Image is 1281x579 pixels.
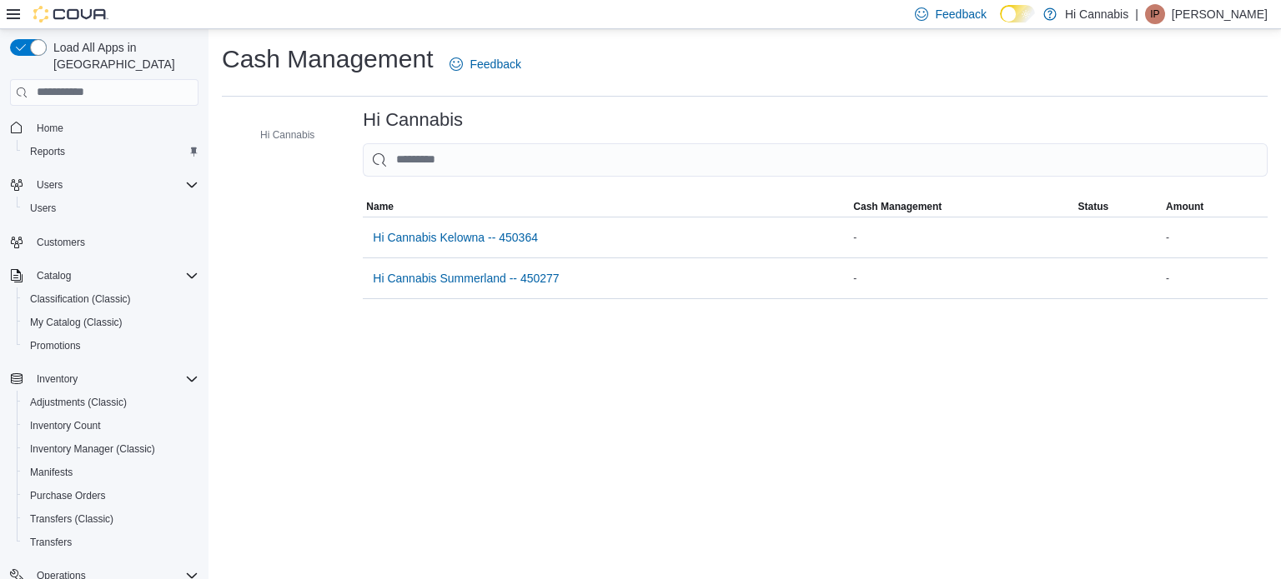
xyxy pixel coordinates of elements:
span: My Catalog (Classic) [23,312,198,332]
span: Home [37,122,63,135]
a: Inventory Count [23,416,108,436]
span: Users [37,178,63,192]
span: Inventory Count [23,416,198,436]
a: Feedback [443,47,527,81]
button: Inventory Count [17,414,205,437]
span: Transfers [30,536,72,549]
button: Reports [17,140,205,163]
button: Promotions [17,334,205,357]
button: Classification (Classic) [17,287,205,311]
span: Promotions [23,336,198,356]
input: Dark Mode [1000,5,1035,22]
span: Feedback [470,56,520,72]
span: Adjustments (Classic) [30,396,127,409]
span: Reports [30,145,65,158]
p: | [1135,4,1138,24]
button: Transfers (Classic) [17,507,205,531]
button: Amount [1163,197,1268,217]
p: Hi Cannabis [1065,4,1128,24]
a: Users [23,198,63,218]
span: Inventory [37,372,78,386]
span: Amount [1166,200,1203,213]
button: Users [30,175,69,195]
button: Hi Cannabis Kelowna -- 450364 [366,221,545,254]
a: Inventory Manager (Classic) [23,439,162,459]
span: Name [366,200,394,213]
span: Catalog [30,266,198,286]
div: Ian Paul [1145,4,1165,24]
button: Home [3,116,205,140]
span: My Catalog (Classic) [30,316,123,329]
button: Cash Management [850,197,1074,217]
a: Reports [23,142,72,162]
span: Load All Apps in [GEOGRAPHIC_DATA] [47,39,198,72]
span: Transfers (Classic) [23,509,198,529]
a: Customers [30,232,92,252]
span: Users [30,175,198,195]
div: - [850,227,1074,247]
p: [PERSON_NAME] [1172,4,1268,24]
img: Cova [33,6,108,22]
a: Classification (Classic) [23,289,138,309]
span: Hi Cannabis [260,128,314,142]
span: Inventory Manager (Classic) [23,439,198,459]
a: Transfers (Classic) [23,509,120,529]
a: Adjustments (Classic) [23,392,133,412]
h1: Cash Management [222,42,433,76]
input: This is a search bar. As you type, the results lower in the page will automatically filter. [363,143,1268,177]
div: - [1163,227,1268,247]
span: Transfers (Classic) [30,512,113,526]
span: Home [30,117,198,138]
span: Hi Cannabis Summerland -- 450277 [373,270,559,287]
span: Classification (Classic) [23,289,198,309]
button: Hi Cannabis [237,125,321,145]
a: Manifests [23,462,79,482]
span: Users [30,202,56,215]
span: Adjustments (Classic) [23,392,198,412]
a: Promotions [23,336,88,356]
button: Catalog [3,264,205,287]
button: Inventory [3,367,205,391]
span: Hi Cannabis Kelowna -- 450364 [373,229,538,246]
span: Inventory Manager (Classic) [30,442,155,456]
span: Catalog [37,269,71,282]
button: Purchase Orders [17,484,205,507]
button: Transfers [17,531,205,554]
button: Status [1075,197,1163,217]
span: Customers [30,232,198,252]
span: Cash Management [853,200,942,213]
span: Inventory Count [30,419,101,432]
span: Manifests [30,466,73,479]
span: Manifests [23,462,198,482]
button: Inventory Manager (Classic) [17,437,205,461]
button: Name [363,197,850,217]
span: IP [1150,4,1159,24]
span: Reports [23,142,198,162]
span: Inventory [30,369,198,389]
a: My Catalog (Classic) [23,312,129,332]
div: - [850,268,1074,288]
button: Users [17,197,205,220]
span: Users [23,198,198,218]
button: My Catalog (Classic) [17,311,205,334]
button: Inventory [30,369,84,389]
a: Home [30,118,70,138]
span: Customers [37,236,85,249]
button: Adjustments (Classic) [17,391,205,414]
button: Users [3,173,205,197]
div: - [1163,268,1268,288]
span: Feedback [935,6,986,22]
span: Promotions [30,339,81,352]
span: Purchase Orders [23,486,198,506]
button: Catalog [30,266,78,286]
h3: Hi Cannabis [363,110,463,130]
a: Purchase Orders [23,486,113,506]
span: Transfers [23,532,198,552]
span: Status [1078,200,1109,213]
button: Manifests [17,461,205,484]
span: Classification (Classic) [30,292,131,306]
button: Customers [3,230,205,254]
a: Transfers [23,532,78,552]
button: Hi Cannabis Summerland -- 450277 [366,262,565,295]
